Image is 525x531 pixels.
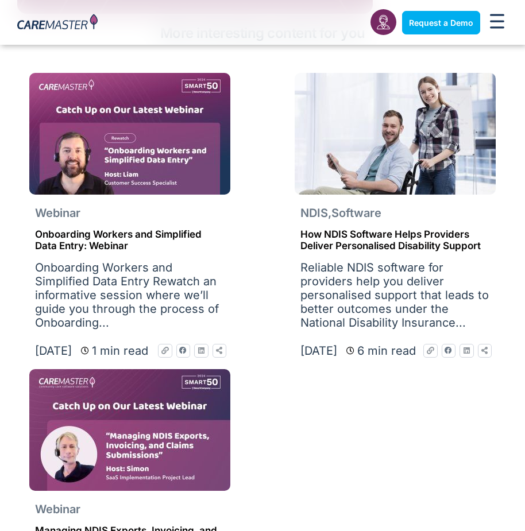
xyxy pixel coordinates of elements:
a: Request a Demo [402,11,480,34]
img: smiley-man-woman-posing [295,73,496,195]
span: Webinar [35,206,80,220]
h2: How NDIS Software Helps Providers Deliver Personalised Disability Support [300,228,490,252]
img: Missed Webinar-18Jun2025_Website Thumb [29,369,230,491]
span: 6 min read [354,344,416,358]
p: Onboarding Workers and Simplified Data Entry Rewatch an informative session where we’ll guide you... [35,261,225,330]
img: CareMaster Logo [17,14,98,32]
a: [DATE] [35,344,72,358]
span: NDIS [300,206,328,220]
img: REWATCH Onboarding Workers and Simplified Data Entry_Website Thumb [29,73,230,195]
span: Request a Demo [409,18,473,28]
span: Webinar [35,502,80,516]
a: [DATE] [300,344,337,358]
span: Software [331,206,381,220]
h2: Onboarding Workers and Simplified Data Entry: Webinar [35,228,225,252]
span: 1 min read [89,344,148,358]
p: Reliable NDIS software for providers help you deliver personalised support that leads to better o... [300,261,490,330]
div: Menu Toggle [486,10,508,35]
span: , [300,206,381,220]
